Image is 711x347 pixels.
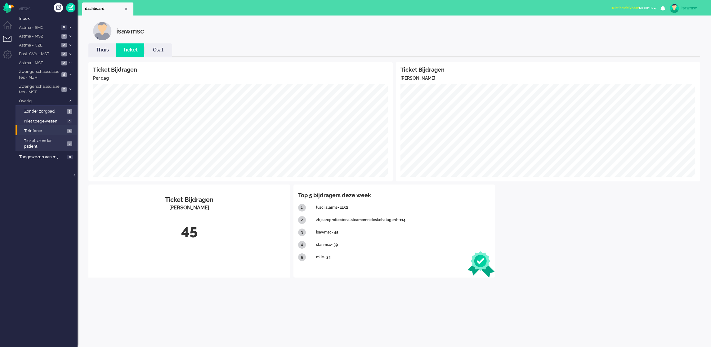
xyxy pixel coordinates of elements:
span: Astma - SMC [18,25,59,31]
a: Inbox [18,15,78,22]
li: Dashboard [82,2,133,16]
h5: Per dag [93,76,388,81]
div: 45 [93,220,286,241]
div: lusciialarms [316,202,490,214]
span: 2 [61,61,67,65]
a: Niet toegewezen 0 [18,118,77,124]
a: Csat [144,47,172,54]
li: Thuis [88,43,116,57]
span: Inbox [19,16,78,22]
div: isawmsc [116,22,144,40]
span: Toegewezen aan mij [19,154,65,160]
b: - 39 [331,242,338,247]
img: ribbon.svg [467,251,495,278]
img: customer.svg [93,22,112,40]
a: Thuis [88,47,116,54]
li: Csat [144,43,172,57]
li: Niet beschikbaarfor 00:16 [608,2,660,16]
span: 2 [61,52,67,56]
div: 3 [298,229,306,236]
div: isawmsc [682,5,705,11]
b: - 34 [324,255,331,259]
span: Astma - MSZ [18,33,60,39]
h4: Top 5 bijdragers deze week [298,192,491,198]
span: 0 [61,25,67,30]
span: 0 [67,155,73,159]
div: stanmsc [316,239,490,251]
a: Zonder zorgpad 3 [18,108,77,114]
span: Niet toegewezen [24,118,65,124]
span: 2 [61,34,67,39]
span: Tickets zonder patient [24,138,65,149]
div: isawmsc [316,226,490,239]
b: - 1152 [338,205,348,210]
img: flow_omnibird.svg [3,2,14,13]
span: Niet beschikbaar [612,6,639,10]
span: Zwangerschapsdiabetes - MST [18,84,60,95]
b: - 45 [332,230,338,234]
span: Zonder zorgpad [24,109,65,114]
a: isawmsc [669,4,705,13]
a: Ticket [116,47,144,54]
span: 0 [67,119,72,124]
span: 2 [61,43,67,47]
span: 3 [67,109,72,114]
li: Tickets menu [3,36,17,50]
li: Admin menu [3,50,17,64]
div: [PERSON_NAME] [93,204,286,211]
span: Astma - MST [18,60,60,66]
img: avatar [670,4,679,13]
span: 3 [67,141,72,146]
span: Zwangerschapsdiabetes - MZH [18,69,60,80]
div: Ticket Bijdragen [93,195,286,204]
div: Creëer ticket [54,3,63,12]
a: Quick Ticket [66,3,75,12]
div: Close tab [124,7,129,11]
span: 5 [61,72,67,77]
a: Telefonie 1 [18,127,77,134]
div: mlie [316,251,490,264]
span: 2 [61,87,67,92]
div: zbjcareprofessionalsteamomnideskchatagent [316,214,490,226]
span: Overig [18,98,66,104]
div: 5 [298,253,306,261]
span: dashboard [85,6,124,11]
div: 2 [298,216,306,224]
a: Toegewezen aan mij 0 [18,153,78,160]
li: Dashboard menu [3,21,17,35]
a: Omnidesk [3,4,14,9]
h4: Ticket Bijdragen [400,67,695,73]
b: - 114 [397,218,405,222]
li: Ticket [116,43,144,57]
span: for 00:16 [612,6,653,10]
span: Astma - CZE [18,42,60,48]
div: 4 [298,241,306,249]
button: Niet beschikbaarfor 00:16 [608,4,660,13]
span: 1 [67,129,72,133]
h5: [PERSON_NAME] [400,76,695,81]
span: Telefonie [24,128,66,134]
h4: Ticket Bijdragen [93,67,388,73]
div: 1 [298,204,306,211]
li: Views [19,6,78,11]
a: Tickets zonder patient 3 [18,137,77,149]
span: Post-CVA - MST [18,51,60,57]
